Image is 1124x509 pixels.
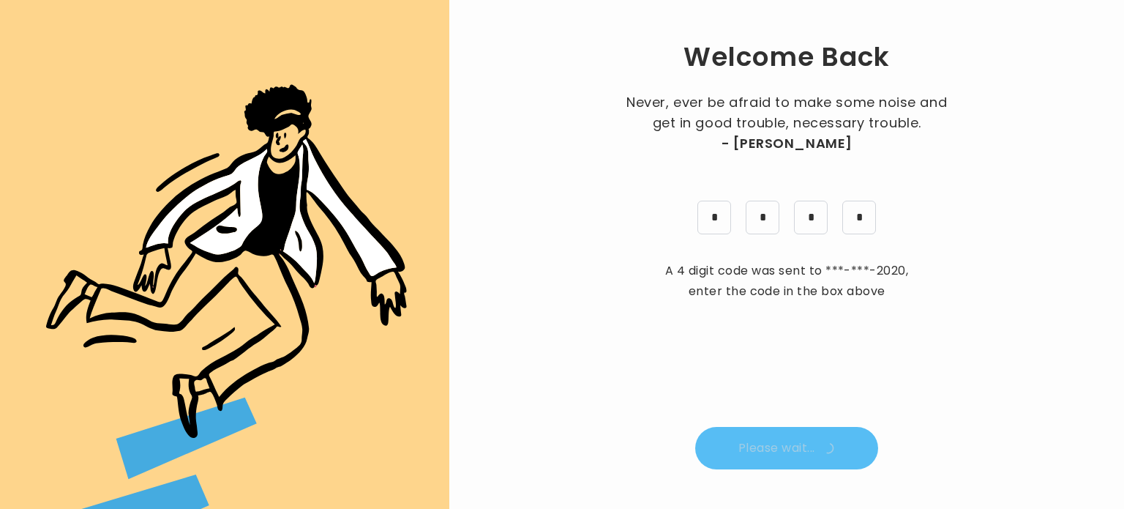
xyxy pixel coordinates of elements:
p: A 4 digit code was sent to , enter the code in the box above [659,261,915,302]
input: pin [794,201,828,234]
span: - [PERSON_NAME] [722,133,853,154]
p: Never, ever be afraid to make some noise and get in good trouble, necessary trouble. [622,92,951,154]
input: pin [842,201,876,234]
input: pin [697,201,731,234]
input: pin [746,201,779,234]
button: Please wait... [695,427,878,469]
h1: Welcome Back [683,40,891,75]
